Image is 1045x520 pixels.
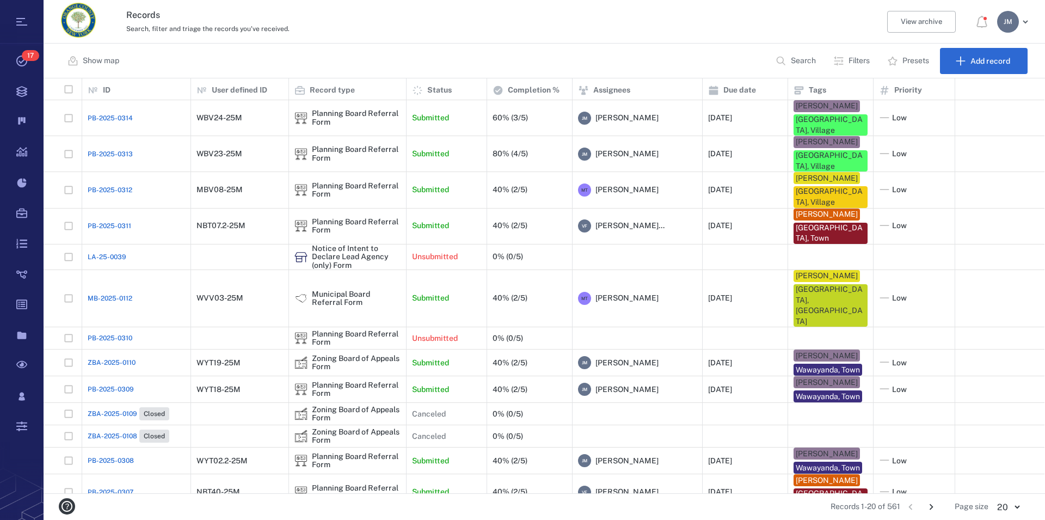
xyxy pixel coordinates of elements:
span: ZBA-2025-0108 [88,431,137,441]
a: PB-2025-0307 [88,487,133,497]
div: Municipal Board Referral Form [312,290,401,307]
img: icon Planning Board Referral Form [294,486,308,499]
p: Due date [723,85,756,96]
p: Record type [310,85,355,96]
div: Zoning Board of Appeals Form [294,407,308,420]
a: PB-2025-0311 [88,221,131,231]
p: Completion % [508,85,560,96]
span: 17 [22,50,39,61]
p: Submitted [412,221,449,231]
div: M T [578,183,591,197]
img: icon Zoning Board of Appeals Form [294,356,308,369]
div: [DATE] [708,386,732,394]
span: Low [892,113,907,124]
span: [PERSON_NAME]... [595,487,665,498]
img: icon Planning Board Referral Form [294,112,308,125]
p: Canceled [412,431,446,442]
div: Planning Board Referral Form [294,454,308,467]
p: Submitted [412,149,449,160]
a: MB-2025-0112 [88,293,132,303]
div: [PERSON_NAME] [796,449,858,460]
div: 0% (0/5) [493,432,523,441]
p: Submitted [412,293,449,304]
div: 40% (2/5) [493,457,527,465]
div: Planning Board Referral Form [312,218,401,235]
div: V F [578,219,591,233]
span: Low [892,185,907,195]
div: Notice of Intent to Declare Lead Agency (only) Form [294,250,308,264]
img: icon Zoning Board of Appeals Form [294,430,308,443]
div: [PERSON_NAME] [796,209,858,220]
div: J M [578,112,591,125]
a: PB-2025-0314 [88,113,133,123]
span: Low [892,456,907,467]
span: ZBA-2025-0110 [88,358,136,368]
img: icon Planning Board Referral Form [294,148,308,161]
p: Show map [83,56,119,66]
p: Presets [902,56,929,66]
img: icon Zoning Board of Appeals Form [294,407,308,420]
div: Planning Board Referral Form [294,148,308,161]
p: Submitted [412,113,449,124]
div: J M [578,383,591,396]
div: 0% (0/5) [493,253,523,261]
div: Planning Board Referral Form [312,381,401,398]
div: J M [997,11,1019,33]
div: [GEOGRAPHIC_DATA], Town [796,488,865,510]
div: 60% (3/5) [493,114,528,122]
div: Zoning Board of Appeals Form [312,406,401,423]
div: Planning Board Referral Form [312,109,401,126]
div: 40% (2/5) [493,488,527,496]
div: MBV08-25M [196,186,243,194]
div: Notice of Intent to Declare Lead Agency (only) Form [312,244,401,270]
p: Filters [849,56,870,66]
p: Unsubmitted [412,333,458,344]
div: [DATE] [708,359,732,367]
div: WBV24-25M [196,114,242,122]
span: Low [892,149,907,160]
div: 40% (2/5) [493,294,527,302]
p: User defined ID [212,85,267,96]
a: PB-2025-0309 [88,384,134,394]
div: Zoning Board of Appeals Form [312,354,401,371]
div: 40% (2/5) [493,186,527,194]
span: [PERSON_NAME]... [595,221,665,231]
div: [GEOGRAPHIC_DATA], Village [796,186,865,207]
div: Planning Board Referral Form [312,484,401,501]
img: icon Planning Board Referral Form [294,383,308,396]
div: Zoning Board of Appeals Form [294,430,308,443]
p: Submitted [412,384,449,395]
div: [DATE] [708,222,732,230]
p: Unsubmitted [412,252,458,262]
span: LA-25-0039 [88,252,126,262]
div: Planning Board Referral Form [294,486,308,499]
div: J M [578,454,591,467]
a: PB-2025-0312 [88,185,132,195]
div: Planning Board Referral Form [312,452,401,469]
div: [DATE] [708,186,732,194]
img: icon Municipal Board Referral Form [294,292,308,305]
span: Low [892,221,907,231]
p: Submitted [412,358,449,369]
div: WYT19-25M [196,359,241,367]
button: Add record [940,48,1028,74]
div: [PERSON_NAME] [796,173,858,184]
div: Wawayanda, Town [796,463,860,474]
p: ID [103,85,110,96]
div: NBT40-25M [196,488,240,496]
button: Presets [881,48,938,74]
div: [DATE] [708,114,732,122]
div: WVV03-25M [196,294,243,302]
a: PB-2025-0308 [88,456,134,466]
button: Filters [827,48,878,74]
div: [PERSON_NAME] [796,377,858,388]
button: help [54,494,79,519]
span: Low [892,293,907,304]
span: [PERSON_NAME] [595,456,659,467]
div: Zoning Board of Appeals Form [312,428,401,445]
button: JM [997,11,1032,33]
